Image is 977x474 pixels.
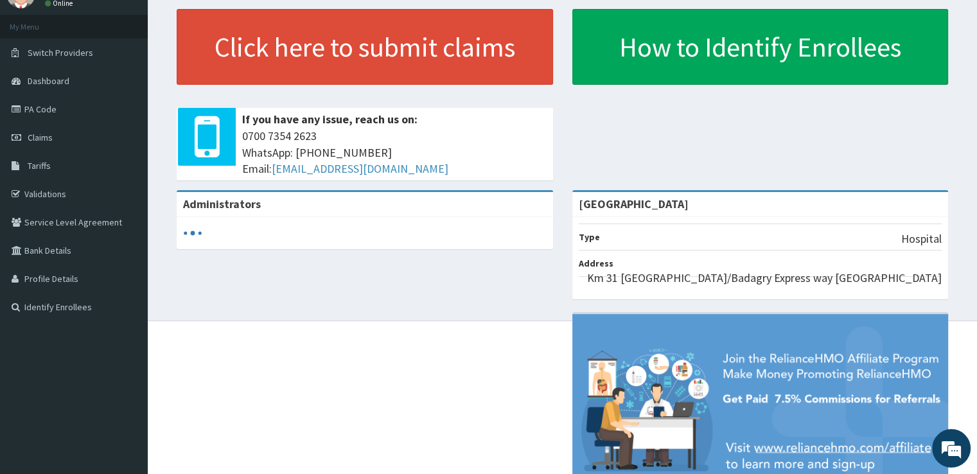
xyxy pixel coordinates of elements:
p: Hospital [901,231,942,247]
b: Type [579,231,600,243]
span: Switch Providers [28,47,93,58]
img: d_794563401_company_1708531726252_794563401 [24,64,52,96]
svg: audio-loading [183,224,202,243]
div: Chat with us now [67,72,216,89]
span: Claims [28,132,53,143]
a: [EMAIL_ADDRESS][DOMAIN_NAME] [272,161,448,176]
p: Km 31 [GEOGRAPHIC_DATA]/Badagry Express way [GEOGRAPHIC_DATA] [587,270,942,286]
span: Tariffs [28,160,51,171]
div: Minimize live chat window [211,6,242,37]
a: How to Identify Enrollees [572,9,949,85]
span: Dashboard [28,75,69,87]
b: Address [579,258,613,269]
span: 0700 7354 2623 WhatsApp: [PHONE_NUMBER] Email: [242,128,547,177]
a: Click here to submit claims [177,9,553,85]
strong: [GEOGRAPHIC_DATA] [579,197,689,211]
span: We're online! [75,150,177,280]
textarea: Type your message and hit 'Enter' [6,328,245,373]
b: Administrators [183,197,261,211]
b: If you have any issue, reach us on: [242,112,418,127]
